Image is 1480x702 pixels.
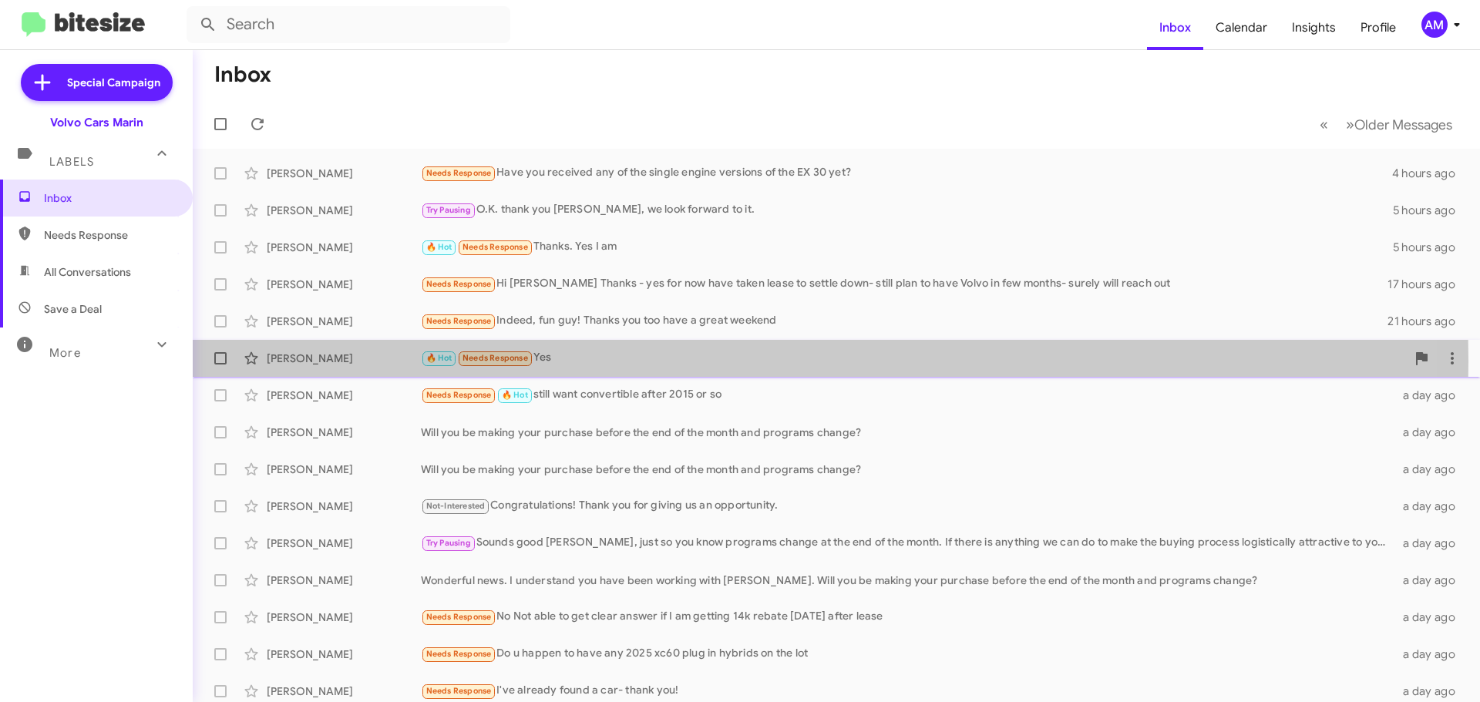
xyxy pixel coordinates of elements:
[1394,536,1468,551] div: a day ago
[426,649,492,659] span: Needs Response
[421,608,1394,626] div: No Not able to get clear answer if I am getting 14k rebate [DATE] after lease
[50,115,143,130] div: Volvo Cars Marin
[1346,115,1354,134] span: »
[187,6,510,43] input: Search
[267,647,421,662] div: [PERSON_NAME]
[421,164,1392,182] div: Have you received any of the single engine versions of the EX 30 yet?
[1348,5,1408,50] a: Profile
[1394,610,1468,625] div: a day ago
[1394,684,1468,699] div: a day ago
[267,388,421,403] div: [PERSON_NAME]
[44,264,131,280] span: All Conversations
[267,351,421,366] div: [PERSON_NAME]
[421,645,1394,663] div: Do u happen to have any 2025 xc60 plug in hybrids on the lot
[267,536,421,551] div: [PERSON_NAME]
[1387,314,1468,329] div: 21 hours ago
[462,242,528,252] span: Needs Response
[267,573,421,588] div: [PERSON_NAME]
[214,62,271,87] h1: Inbox
[267,314,421,329] div: [PERSON_NAME]
[1394,573,1468,588] div: a day ago
[267,425,421,440] div: [PERSON_NAME]
[1310,109,1337,140] button: Previous
[421,312,1387,330] div: Indeed, fun guy! Thanks you too have a great weekend
[1421,12,1448,38] div: AM
[44,301,102,317] span: Save a Deal
[1393,240,1468,255] div: 5 hours ago
[44,190,175,206] span: Inbox
[267,684,421,699] div: [PERSON_NAME]
[1392,166,1468,181] div: 4 hours ago
[44,227,175,243] span: Needs Response
[421,573,1394,588] div: Wonderful news. I understand you have been working with [PERSON_NAME]. Will you be making your pu...
[1394,462,1468,477] div: a day ago
[421,497,1394,515] div: Congratulations! Thank you for giving us an opportunity.
[426,316,492,326] span: Needs Response
[67,75,160,90] span: Special Campaign
[1394,388,1468,403] div: a day ago
[462,353,528,363] span: Needs Response
[21,64,173,101] a: Special Campaign
[1311,109,1461,140] nav: Page navigation example
[1280,5,1348,50] a: Insights
[421,534,1394,552] div: Sounds good [PERSON_NAME], just so you know programs change at the end of the month. If there is ...
[267,499,421,514] div: [PERSON_NAME]
[1354,116,1452,133] span: Older Messages
[426,279,492,289] span: Needs Response
[1147,5,1203,50] a: Inbox
[426,390,492,400] span: Needs Response
[421,238,1393,256] div: Thanks. Yes I am
[421,682,1394,700] div: I've already found a car- thank you!
[426,501,486,511] span: Not-Interested
[426,205,471,215] span: Try Pausing
[1337,109,1461,140] button: Next
[1203,5,1280,50] a: Calendar
[1393,203,1468,218] div: 5 hours ago
[426,538,471,548] span: Try Pausing
[421,349,1406,367] div: Yes
[49,155,94,169] span: Labels
[267,462,421,477] div: [PERSON_NAME]
[1394,425,1468,440] div: a day ago
[421,386,1394,404] div: still want convertible after 2015 or so
[426,242,452,252] span: 🔥 Hot
[1408,12,1463,38] button: AM
[421,462,1394,477] div: Will you be making your purchase before the end of the month and programs change?
[267,610,421,625] div: [PERSON_NAME]
[426,353,452,363] span: 🔥 Hot
[1394,499,1468,514] div: a day ago
[1387,277,1468,292] div: 17 hours ago
[421,201,1393,219] div: O.K. thank you [PERSON_NAME], we look forward to it.
[502,390,528,400] span: 🔥 Hot
[49,346,81,360] span: More
[421,425,1394,440] div: Will you be making your purchase before the end of the month and programs change?
[267,166,421,181] div: [PERSON_NAME]
[267,277,421,292] div: [PERSON_NAME]
[421,275,1387,293] div: Hi [PERSON_NAME] Thanks - yes for now have taken lease to settle down- still plan to have Volvo i...
[267,203,421,218] div: [PERSON_NAME]
[267,240,421,255] div: [PERSON_NAME]
[426,686,492,696] span: Needs Response
[426,612,492,622] span: Needs Response
[1394,647,1468,662] div: a day ago
[1320,115,1328,134] span: «
[426,168,492,178] span: Needs Response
